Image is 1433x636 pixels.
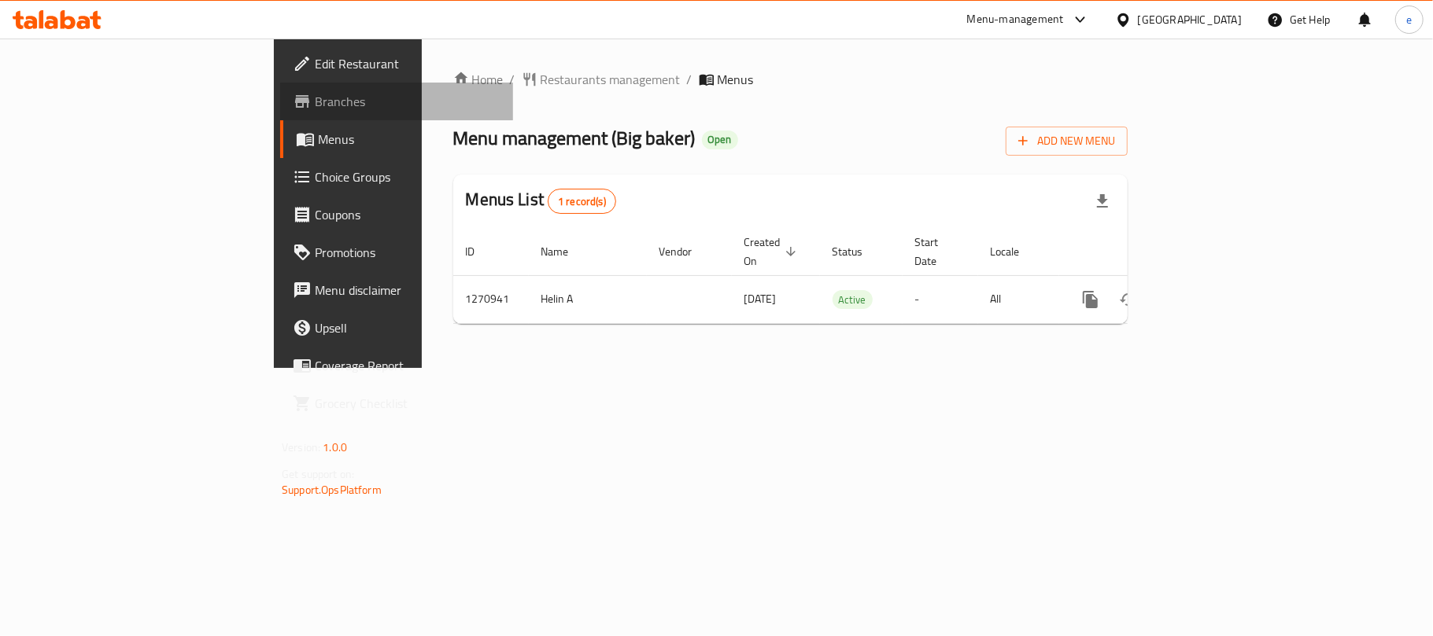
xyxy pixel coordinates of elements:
[280,120,513,158] a: Menus
[1084,182,1121,220] div: Export file
[315,205,500,224] span: Coupons
[991,242,1040,261] span: Locale
[548,194,615,209] span: 1 record(s)
[280,347,513,384] a: Coverage Report
[315,54,500,73] span: Edit Restaurant
[280,309,513,347] a: Upsell
[1072,281,1110,318] button: more
[1018,131,1115,151] span: Add New Menu
[323,437,347,458] span: 1.0.0
[915,233,959,270] span: Start Date
[1006,127,1128,156] button: Add New Menu
[702,131,738,149] div: Open
[522,70,681,89] a: Restaurants management
[466,242,496,261] span: ID
[833,290,873,309] div: Active
[744,233,801,270] span: Created On
[315,281,500,300] span: Menu disclaimer
[453,228,1235,324] table: enhanced table
[1059,228,1235,276] th: Actions
[659,242,713,261] span: Vendor
[282,437,320,458] span: Version:
[466,188,616,214] h2: Menus List
[280,271,513,309] a: Menu disclaimer
[1110,281,1147,318] button: Change Status
[315,243,500,262] span: Promotions
[833,242,884,261] span: Status
[541,70,681,89] span: Restaurants management
[978,275,1059,323] td: All
[529,275,647,323] td: Helin A
[280,83,513,120] a: Branches
[903,275,978,323] td: -
[1138,11,1242,28] div: [GEOGRAPHIC_DATA]
[744,289,777,309] span: [DATE]
[280,158,513,196] a: Choice Groups
[541,242,589,261] span: Name
[318,130,500,149] span: Menus
[315,318,500,337] span: Upsell
[280,384,513,422] a: Grocery Checklist
[282,480,382,500] a: Support.OpsPlatform
[548,189,616,214] div: Total records count
[967,10,1064,29] div: Menu-management
[315,92,500,111] span: Branches
[718,70,754,89] span: Menus
[687,70,692,89] li: /
[315,394,500,413] span: Grocery Checklist
[280,45,513,83] a: Edit Restaurant
[453,120,696,156] span: Menu management ( Big baker )
[280,233,513,271] a: Promotions
[280,196,513,233] a: Coupons
[453,70,1128,89] nav: breadcrumb
[315,167,500,186] span: Choice Groups
[702,133,738,146] span: Open
[833,291,873,309] span: Active
[282,464,354,484] span: Get support on:
[315,356,500,375] span: Coverage Report
[1406,11,1412,28] span: e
